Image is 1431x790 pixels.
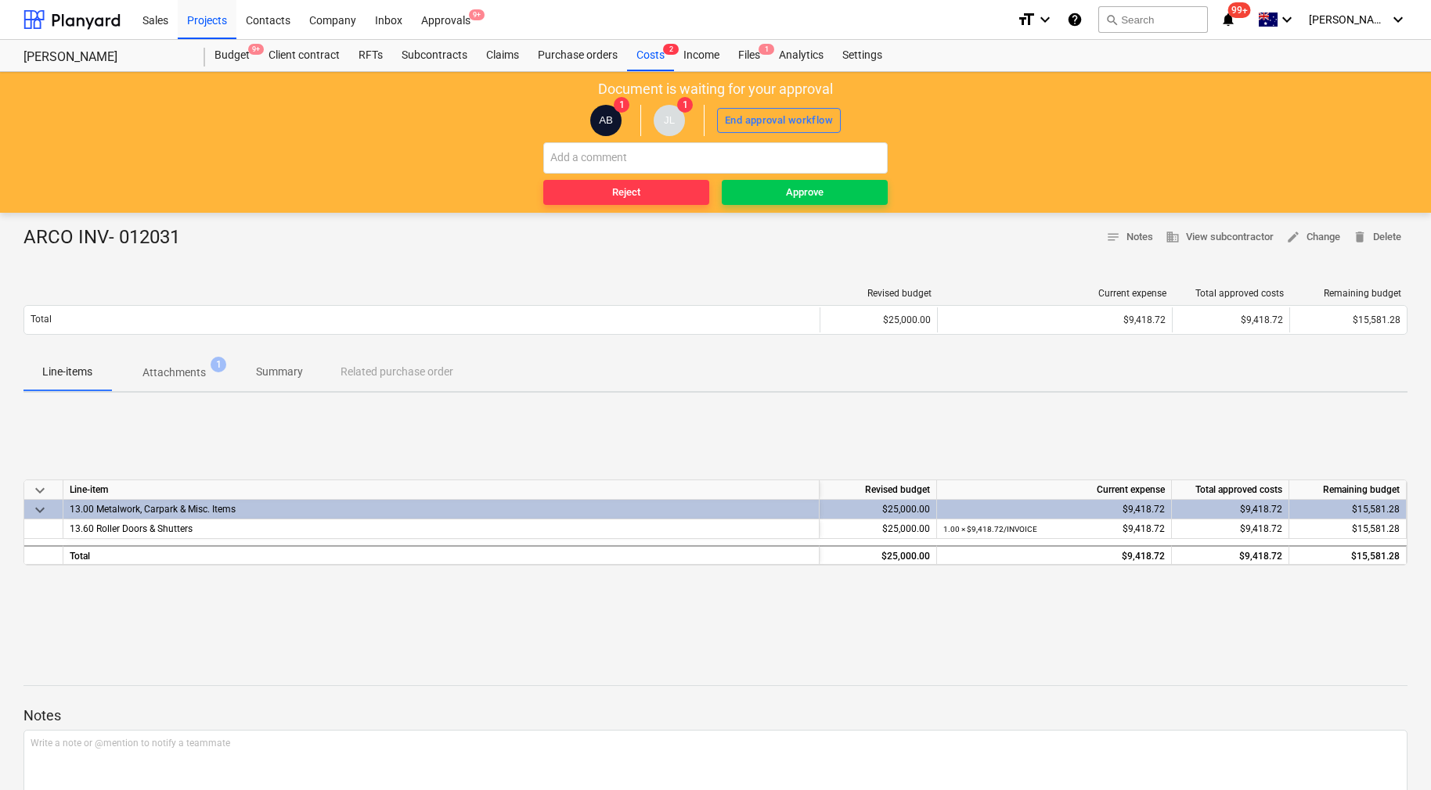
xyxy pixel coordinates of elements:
[1172,480,1289,500] div: Total approved costs
[205,40,259,71] div: Budget
[1240,523,1282,534] span: $9,418.72
[259,40,349,71] a: Client contract
[1098,6,1208,33] button: Search
[599,114,613,126] span: AB
[1296,288,1401,299] div: Remaining budget
[23,706,1408,725] p: Notes
[1286,228,1340,246] span: Change
[1353,228,1401,246] span: Delete
[614,97,629,113] span: 1
[820,480,937,500] div: Revised budget
[23,225,193,250] div: ARCO INV- 012031
[1172,545,1289,565] div: $9,418.72
[248,44,264,55] span: 9+
[943,519,1165,539] div: $9,418.72
[725,112,833,130] div: End approval workflow
[1166,230,1180,244] span: business
[827,288,932,299] div: Revised budget
[543,180,709,205] button: Reject
[722,180,888,205] button: Approve
[1353,715,1431,790] iframe: Chat Widget
[770,40,833,71] a: Analytics
[1179,288,1284,299] div: Total approved costs
[392,40,477,71] a: Subcontracts
[1220,10,1236,29] i: notifications
[663,44,679,55] span: 2
[1278,10,1296,29] i: keyboard_arrow_down
[31,313,52,326] p: Total
[729,40,770,71] div: Files
[627,40,674,71] div: Costs
[63,545,820,565] div: Total
[1166,228,1274,246] span: View subcontractor
[612,184,640,202] div: Reject
[944,314,1166,325] div: $9,418.72
[627,40,674,71] a: Costs2
[674,40,729,71] a: Income
[477,40,528,71] a: Claims
[1036,10,1054,29] i: keyboard_arrow_down
[70,500,813,519] div: 13.00 Metalwork, Carpark & Misc. Items
[1352,523,1400,534] span: $15,581.28
[1159,225,1280,250] button: View subcontractor
[820,307,937,332] div: $25,000.00
[256,364,303,380] p: Summary
[937,480,1172,500] div: Current expense
[1309,13,1387,26] span: [PERSON_NAME]
[23,49,186,66] div: [PERSON_NAME]
[820,500,937,519] div: $25,000.00
[63,480,820,500] div: Line-item
[1286,230,1300,244] span: edit
[590,105,622,136] div: Alberto Berdera
[598,80,833,99] p: Document is waiting for your approval
[729,40,770,71] a: Files1
[1289,500,1407,519] div: $15,581.28
[1353,314,1400,325] span: $15,581.28
[469,9,485,20] span: 9+
[654,105,685,136] div: Joseph Licastro
[1067,10,1083,29] i: Knowledge base
[1346,225,1408,250] button: Delete
[31,481,49,500] span: keyboard_arrow_down
[1289,480,1407,500] div: Remaining budget
[943,547,1165,566] div: $9,418.72
[944,288,1166,299] div: Current expense
[943,525,1037,533] small: 1.00 × $9,418.72 / INVOICE
[833,40,892,71] a: Settings
[786,184,824,202] div: Approve
[1172,500,1289,519] div: $9,418.72
[943,500,1165,519] div: $9,418.72
[42,364,92,380] p: Line-items
[1389,10,1408,29] i: keyboard_arrow_down
[1353,230,1367,244] span: delete
[1017,10,1036,29] i: format_size
[1228,2,1251,18] span: 99+
[1106,230,1120,244] span: notes
[677,97,693,113] span: 1
[142,364,206,381] p: Attachments
[1172,307,1289,332] div: $9,418.72
[211,357,226,372] span: 1
[717,108,841,133] button: End approval workflow
[1100,225,1159,250] button: Notes
[528,40,627,71] a: Purchase orders
[349,40,392,71] a: RFTs
[1289,545,1407,565] div: $15,581.28
[205,40,259,71] a: Budget9+
[759,44,774,55] span: 1
[820,519,937,539] div: $25,000.00
[664,114,675,126] span: JL
[543,142,888,174] input: Add a comment
[31,501,49,519] span: keyboard_arrow_down
[1106,228,1153,246] span: Notes
[70,523,193,534] span: 13.60 Roller Doors & Shutters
